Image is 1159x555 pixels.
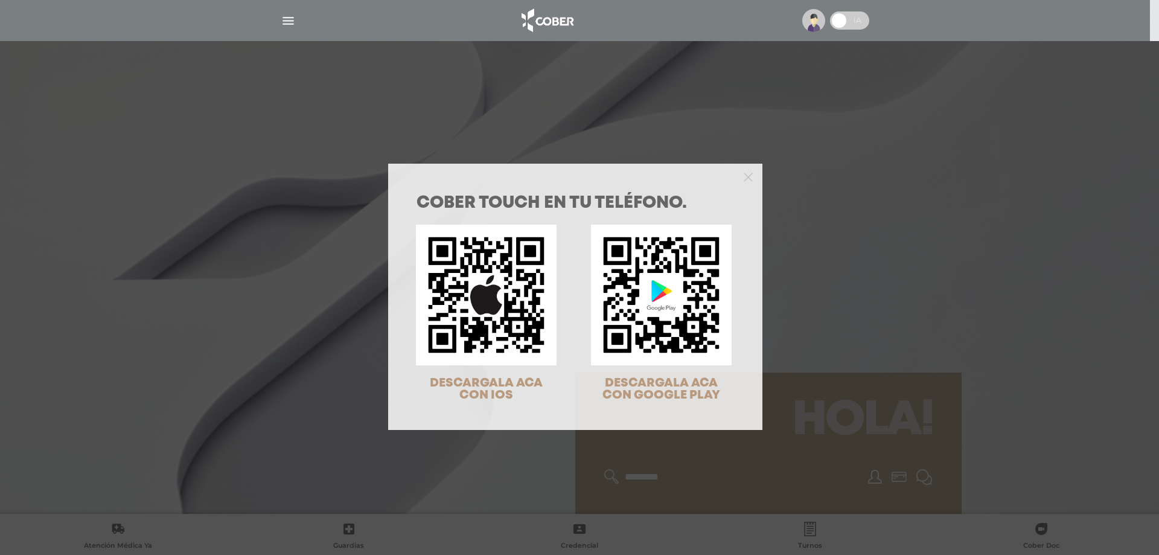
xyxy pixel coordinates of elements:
[416,225,557,365] img: qr-code
[591,225,732,365] img: qr-code
[744,171,753,182] button: Close
[430,377,543,401] span: DESCARGALA ACA CON IOS
[602,377,720,401] span: DESCARGALA ACA CON GOOGLE PLAY
[417,195,734,212] h1: COBER TOUCH en tu teléfono.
